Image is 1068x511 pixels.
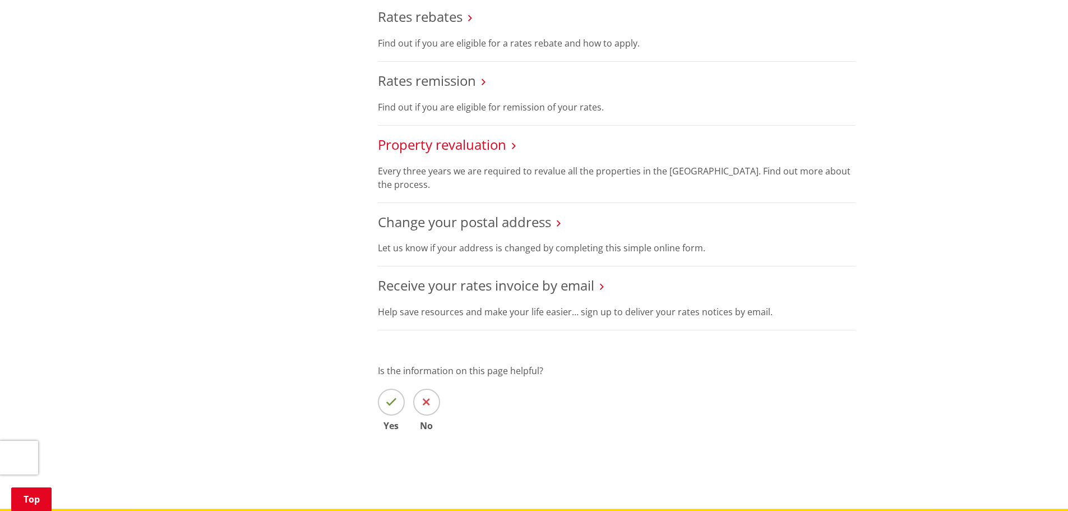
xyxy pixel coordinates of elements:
p: Find out if you are eligible for a rates rebate and how to apply. [378,36,856,50]
p: Find out if you are eligible for remission of your rates. [378,100,856,114]
a: Top [11,487,52,511]
a: Rates remission [378,71,476,90]
p: Let us know if your address is changed by completing this simple online form. [378,241,856,255]
span: Yes [378,421,405,430]
p: Every three years we are required to revalue all the properties in the [GEOGRAPHIC_DATA]. Find ou... [378,164,856,191]
a: Property revaluation [378,135,506,154]
p: Help save resources and make your life easier… sign up to deliver your rates notices by email. [378,305,856,319]
a: Rates rebates [378,7,463,26]
a: Receive your rates invoice by email [378,276,594,294]
a: Change your postal address [378,213,551,231]
iframe: Messenger Launcher [1016,464,1057,504]
p: Is the information on this page helpful? [378,364,856,378]
span: No [413,421,440,430]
